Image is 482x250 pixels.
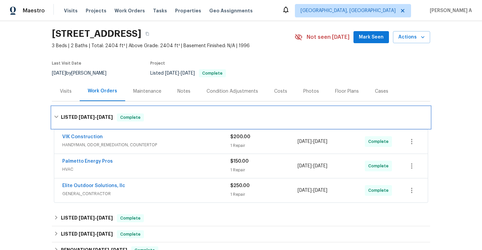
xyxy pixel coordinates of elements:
h6: LISTED [61,113,113,121]
span: [DATE] [97,115,113,119]
div: LISTED [DATE]-[DATE]Complete [52,226,430,242]
div: Costs [274,88,287,95]
span: Complete [368,187,391,194]
span: 3 Beds | 2 Baths | Total: 2404 ft² | Above Grade: 2404 ft² | Basement Finished: N/A | 1996 [52,43,295,49]
h6: LISTED [61,230,113,238]
span: [DATE] [298,164,312,168]
a: VIK Construction [62,135,103,139]
span: HVAC [62,166,230,173]
span: [DATE] [313,164,327,168]
div: Notes [177,88,190,95]
span: - [298,187,327,194]
span: HANDYMAN, ODOR_REMEDIATION, COUNTERTOP [62,142,230,148]
span: $200.00 [230,135,250,139]
div: Photos [303,88,319,95]
a: Palmetto Energy Pros [62,159,113,164]
div: 1 Repair [230,142,298,149]
span: Last Visit Date [52,61,81,65]
div: Cases [375,88,388,95]
div: Floor Plans [335,88,359,95]
div: Condition Adjustments [207,88,258,95]
span: [PERSON_NAME] A [427,7,472,14]
span: [DATE] [97,216,113,220]
div: Work Orders [88,88,117,94]
span: Project [150,61,165,65]
span: [DATE] [97,232,113,236]
span: Properties [175,7,201,14]
div: by [PERSON_NAME] [52,69,114,77]
span: Maestro [23,7,45,14]
span: $150.00 [230,159,249,164]
span: Visits [64,7,78,14]
span: - [298,138,327,145]
span: - [79,216,113,220]
div: LISTED [DATE]-[DATE]Complete [52,210,430,226]
span: Geo Assignments [209,7,253,14]
span: Not seen [DATE] [307,34,349,40]
span: Complete [368,138,391,145]
span: Listed [150,71,226,76]
h2: [STREET_ADDRESS] [52,30,141,37]
span: [DATE] [79,115,95,119]
span: Complete [199,71,225,75]
span: GENERAL_CONTRACTOR [62,190,230,197]
div: 1 Repair [230,167,298,173]
h6: LISTED [61,214,113,222]
span: - [79,115,113,119]
button: Mark Seen [353,31,389,44]
span: Actions [398,33,425,41]
span: Complete [117,231,143,238]
span: [DATE] [298,188,312,193]
div: LISTED [DATE]-[DATE]Complete [52,107,430,128]
button: Copy Address [141,28,153,40]
button: Actions [393,31,430,44]
span: Complete [117,114,143,121]
span: Complete [368,163,391,169]
span: Work Orders [114,7,145,14]
span: Projects [86,7,106,14]
span: - [298,163,327,169]
div: 1 Repair [230,191,298,198]
span: [DATE] [181,71,195,76]
span: Tasks [153,8,167,13]
span: [DATE] [298,139,312,144]
a: Elite Outdoor Solutions, llc [62,183,125,188]
div: Maintenance [133,88,161,95]
span: $250.00 [230,183,250,188]
span: [DATE] [79,232,95,236]
span: [DATE] [313,188,327,193]
span: [DATE] [79,216,95,220]
span: [GEOGRAPHIC_DATA], [GEOGRAPHIC_DATA] [301,7,396,14]
span: [DATE] [313,139,327,144]
span: - [165,71,195,76]
span: Mark Seen [359,33,384,41]
span: [DATE] [165,71,179,76]
span: [DATE] [52,71,66,76]
span: - [79,232,113,236]
span: Complete [117,215,143,222]
div: Visits [60,88,72,95]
